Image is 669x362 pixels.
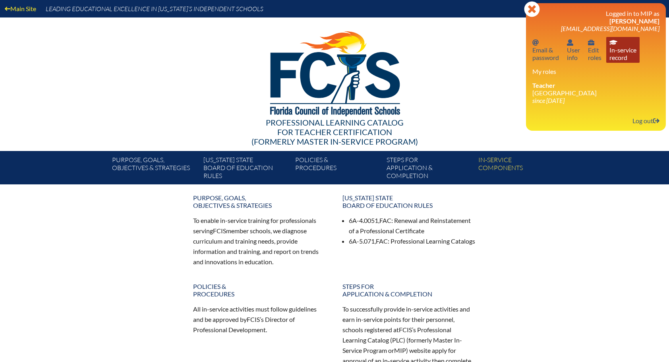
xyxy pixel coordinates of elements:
[606,37,640,63] a: In-service recordIn-servicerecord
[564,37,583,63] a: User infoUserinfo
[193,304,327,335] p: All in-service activities must follow guidelines and be approved by ’s Director of Professional D...
[529,37,562,63] a: Email passwordEmail &password
[609,39,617,46] svg: In-service record
[106,118,563,146] div: Professional Learning Catalog (formerly Master In-service Program)
[392,336,403,344] span: PLC
[349,236,476,246] li: 6A-5.071, : Professional Learning Catalogs
[532,68,659,75] h3: My roles
[376,237,388,245] span: FAC
[188,191,331,212] a: Purpose, goals,objectives & strategies
[349,215,476,236] li: 6A-4.0051, : Renewal and Reinstatement of a Professional Certificate
[379,217,391,224] span: FAC
[338,191,481,212] a: [US_STATE] StateBoard of Education rules
[629,115,663,126] a: Log outLog out
[561,25,659,32] span: [EMAIL_ADDRESS][DOMAIN_NAME]
[277,127,392,137] span: for Teacher Certification
[188,279,331,301] a: Policies &Procedures
[532,81,659,104] li: [GEOGRAPHIC_DATA]
[394,347,406,354] span: MIP
[609,17,659,25] span: [PERSON_NAME]
[213,227,226,234] span: FCIS
[383,154,475,184] a: Steps forapplication & completion
[532,81,555,89] span: Teacher
[588,39,594,46] svg: User info
[109,154,200,184] a: Purpose, goals,objectives & strategies
[200,154,292,184] a: [US_STATE] StateBoard of Education rules
[475,154,567,184] a: In-servicecomponents
[532,39,539,46] svg: Email password
[338,279,481,301] a: Steps forapplication & completion
[253,17,417,126] img: FCISlogo221.eps
[653,118,659,124] svg: Log out
[524,1,540,17] svg: Close
[585,37,605,63] a: User infoEditroles
[567,39,573,46] svg: User info
[532,97,565,104] i: since [DATE]
[532,10,659,32] h3: Logged in to MIP as
[292,154,383,184] a: Policies &Procedures
[247,316,260,323] span: FCIS
[193,215,327,267] p: To enable in-service training for professionals serving member schools, we diagnose curriculum an...
[2,3,39,14] a: Main Site
[399,326,412,333] span: FCIS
